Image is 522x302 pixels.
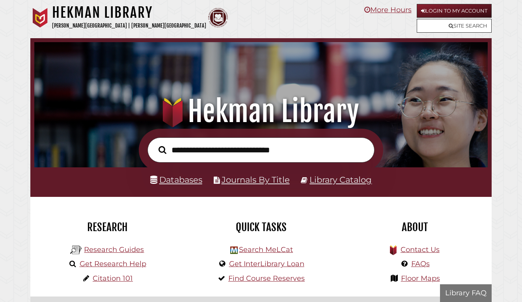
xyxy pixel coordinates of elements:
a: FAQs [411,259,430,268]
h2: About [344,220,486,234]
i: Search [158,146,166,154]
h1: Hekman Library [42,94,480,129]
a: More Hours [364,6,412,14]
h1: Hekman Library [52,4,206,21]
a: Contact Us [401,245,440,254]
h2: Quick Tasks [190,220,332,234]
img: Hekman Library Logo [230,246,238,254]
a: Get InterLibrary Loan [229,259,304,268]
img: Hekman Library Logo [70,244,82,256]
a: Find Course Reserves [228,274,305,283]
img: Calvin Theological Seminary [208,8,228,28]
a: Citation 101 [93,274,133,283]
a: Get Research Help [80,259,146,268]
h2: Research [36,220,178,234]
a: Research Guides [84,245,144,254]
a: Site Search [417,19,492,33]
a: Databases [150,174,202,185]
a: Journals By Title [222,174,290,185]
a: Library Catalog [309,174,372,185]
p: [PERSON_NAME][GEOGRAPHIC_DATA] | [PERSON_NAME][GEOGRAPHIC_DATA] [52,21,206,30]
img: Calvin University [30,8,50,28]
a: Search MeLCat [239,245,293,254]
a: Floor Maps [401,274,440,283]
button: Search [155,144,170,156]
a: Login to My Account [417,4,492,18]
